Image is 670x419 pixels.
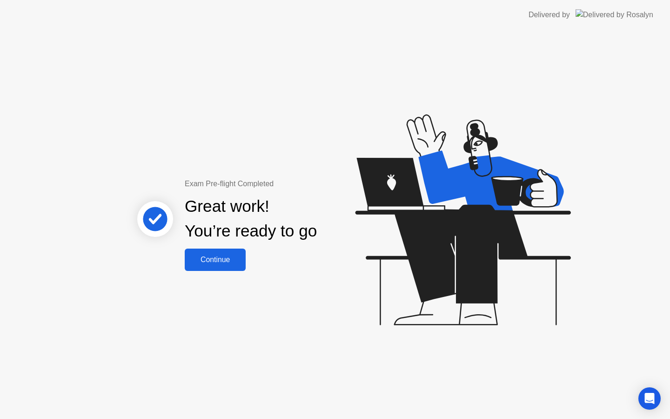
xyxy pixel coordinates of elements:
button: Continue [185,249,246,271]
img: Delivered by Rosalyn [576,9,653,20]
div: Exam Pre-flight Completed [185,178,377,189]
div: Great work! You’re ready to go [185,194,317,243]
div: Open Intercom Messenger [638,387,661,410]
div: Delivered by [529,9,570,20]
div: Continue [188,256,243,264]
